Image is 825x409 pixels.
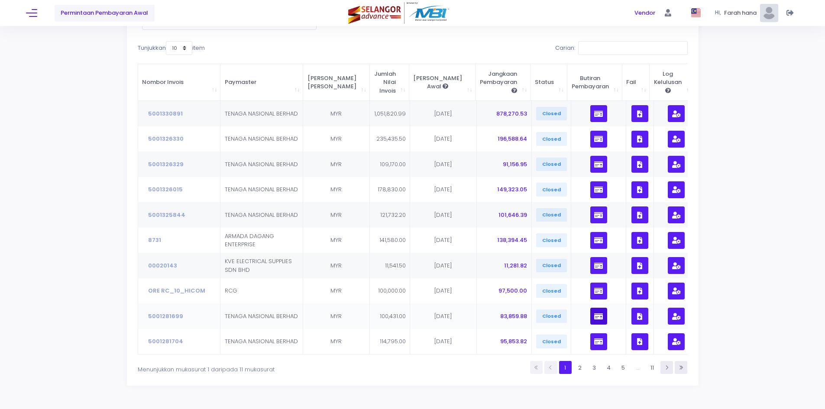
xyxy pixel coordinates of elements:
td: MYR [303,101,370,126]
span: 95,853.82 [500,337,527,345]
span: 149,323.05 [497,185,527,193]
th: Jumlah Nilai Invois : activate to sort column ascending [370,64,409,101]
th: Paymaster: activate to sort column ascending [220,64,303,101]
button: Klik untuk Lihat Dokumen, Muat Naik, Muat turun, dan Padam Dokumen [631,283,648,300]
span: Closed [536,259,567,273]
button: Klik untuk Lihat Dokumen, Muat Naik, Muat turun, dan Padam Dokumen [631,333,648,350]
th: Jangkaan Pembayaran <span data-skin="dark" data-toggle="kt-tooltip" data-placement="bottom" title... [476,64,531,101]
td: [DATE] [410,278,477,304]
button: Klik Lihat Senarai Pembayaran [590,105,607,122]
span: TENAGA NASIONAL BERHAD [225,312,298,320]
span: ARMADA DAGANG ENTERPRISE [225,232,274,249]
th: Tarikh Pembayaran Awal <span data-skin="dark" data-toggle="kt-tooltip" data-placement="bottom" ti... [409,64,476,101]
span: KVE ELECTRICAL SUPPLIES SDN BHD [225,257,292,274]
span: TENAGA NASIONAL BERHAD [225,337,298,345]
td: MYR [303,329,370,354]
th: Mata Wang : activate to sort column ascending [303,64,370,101]
th: Status : activate to sort column ascending [531,64,567,101]
button: Klik Lihat Senarai Pembayaran [590,308,607,325]
span: 83,859.88 [500,312,527,320]
span: Closed [536,208,567,222]
span: 1,051,820.99 [374,109,406,118]
button: Klik Lihat Senarai Pembayaran [590,131,607,148]
img: Pic [760,4,778,22]
span: Closed [536,335,567,348]
td: MYR [303,253,370,278]
button: 5001326329 [142,156,190,173]
span: RCG [225,287,237,295]
button: Klik untuk Lihat Dokumen, Muat Naik, Muat turun, dan Padam Dokumen [631,257,648,274]
button: Klik Lihat Log Kelulusan [668,308,685,325]
span: TENAGA NASIONAL BERHAD [225,211,298,219]
span: 109,170.00 [380,160,406,168]
div: Menunjukkan mukasurat 1 daripada 11 mukasurat [138,360,362,374]
th: Nombor Invois : activate to sort column ascending [138,64,221,101]
button: Klik Lihat Senarai Pembayaran [590,232,607,249]
td: MYR [303,278,370,304]
button: Klik untuk Lihat Dokumen, Muat Naik, Muat turun, dan Padam Dokumen [631,308,648,325]
td: MYR [303,126,370,152]
span: 196,588.64 [498,135,527,143]
input: Carian: [578,41,688,55]
span: Closed [536,233,567,247]
a: 5 [617,361,629,374]
td: [DATE] [410,177,477,203]
span: 235,435.50 [376,135,406,143]
span: Farah hana [724,9,760,17]
td: MYR [303,202,370,228]
span: 97,500.00 [498,287,527,295]
span: 100,431.00 [380,312,406,320]
span: Closed [536,183,567,196]
button: Klik Lihat Log Kelulusan [668,105,685,122]
span: Hi, [715,9,724,17]
span: 178,830.00 [378,185,406,193]
td: MYR [303,177,370,203]
button: Klik Lihat Senarai Pembayaran [590,283,607,300]
button: 8731 [142,232,167,248]
span: Vendor [634,9,655,17]
span: TENAGA NASIONAL BERHAD [225,160,298,168]
span: 878,270.53 [496,109,527,118]
label: Tunjukkan item [138,41,205,55]
td: [DATE] [410,202,477,228]
span: Closed [536,158,567,171]
a: 11 [646,361,658,374]
th: Log Kelulusan <span data-skin="dark" data-toggle="kt-tooltip" data-placement="bottom" title="" da... [650,64,695,101]
label: Carian: [555,41,688,55]
span: 100,000.00 [378,287,406,295]
span: Closed [536,284,567,298]
td: MYR [303,228,370,253]
span: Closed [536,309,567,323]
img: Logo [348,2,451,24]
button: Klik Lihat Senarai Pembayaran [590,333,607,350]
button: Klik Lihat Senarai Pembayaran [590,181,607,198]
span: Closed [536,132,567,146]
th: Fail : activate to sort column ascending [622,64,650,101]
button: 5001281704 [142,333,189,350]
th: Butiran Pembayaran : activate to sort column ascending [567,64,622,101]
button: Ore RC_10_Hicom [142,283,211,299]
span: 91,156.95 [503,160,527,168]
button: Klik untuk Lihat Dokumen, Muat Naik, Muat turun, dan Padam Dokumen [631,181,648,198]
select: Tunjukkanitem [166,41,192,55]
button: 5001326330 [142,131,190,147]
a: 2 [573,361,586,374]
td: MYR [303,151,370,177]
span: 138,394.45 [497,236,527,244]
button: 5001325844 [142,207,191,223]
button: Klik Lihat Senarai Pembayaran [590,156,607,173]
span: 141,580.00 [379,236,406,244]
span: 114,795.00 [380,337,406,345]
button: Klik Lihat Log Kelulusan [668,206,685,223]
span: 11,281.82 [504,261,527,270]
button: 5001326015 [142,181,189,198]
td: MYR [303,303,370,329]
a: 4 [602,361,615,374]
button: Klik Lihat Log Kelulusan [668,232,685,249]
td: [DATE] [410,126,477,152]
button: 00020143 [142,258,183,274]
button: Klik untuk Lihat Dokumen, Muat Naik, Muat turun, dan Padam Dokumen [631,232,648,249]
button: Klik untuk Lihat Dokumen, Muat Naik, Muat turun, dan Padam Dokumen [631,131,648,148]
td: [DATE] [410,303,477,329]
button: Klik Lihat Senarai Pembayaran [590,257,607,274]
